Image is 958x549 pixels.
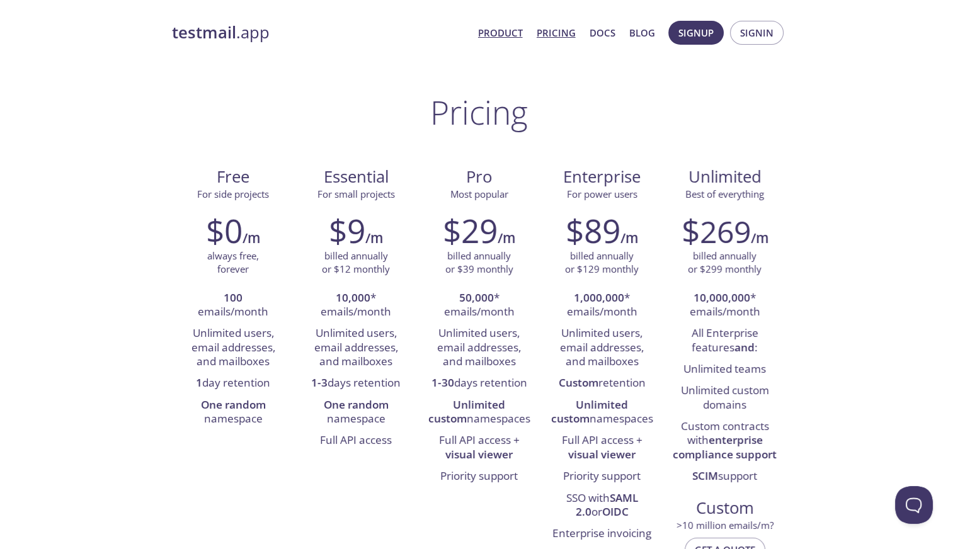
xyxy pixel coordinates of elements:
span: Essential [305,166,408,188]
li: namespace [304,395,408,431]
li: namespace [181,395,285,431]
strong: testmail [172,21,236,43]
span: Best of everything [685,188,764,200]
h2: $9 [329,212,365,249]
strong: and [734,340,755,354]
li: * emails/month [304,288,408,324]
li: Custom contracts with [673,416,777,466]
li: retention [550,373,654,394]
span: Signup [678,25,714,41]
span: For small projects [317,188,395,200]
span: Enterprise [550,166,653,188]
li: namespaces [427,395,531,431]
span: 269 [700,211,751,252]
li: Unlimited users, email addresses, and mailboxes [181,323,285,373]
li: Unlimited teams [673,359,777,380]
iframe: Help Scout Beacon - Open [895,486,933,524]
span: > 10 million emails/m? [676,519,773,531]
strong: 1-30 [431,375,454,390]
strong: Unlimited custom [428,397,506,426]
span: Pro [428,166,530,188]
li: * emails/month [550,288,654,324]
li: day retention [181,373,285,394]
p: billed annually or $39 monthly [445,249,513,276]
li: Full API access + [427,430,531,466]
strong: 1,000,000 [574,290,624,305]
h2: $ [681,212,751,249]
strong: Unlimited custom [551,397,629,426]
h1: Pricing [430,93,528,131]
li: All Enterprise features : [673,323,777,359]
h6: /m [620,227,638,249]
a: Pricing [537,25,576,41]
h6: /m [751,227,768,249]
strong: One random [324,397,389,412]
p: billed annually or $129 monthly [565,249,639,276]
a: Blog [629,25,655,41]
a: Product [478,25,523,41]
strong: 100 [224,290,242,305]
li: Priority support [550,466,654,487]
p: always free, forever [207,249,259,276]
span: For power users [567,188,637,200]
li: support [673,466,777,487]
h2: $0 [206,212,242,249]
strong: enterprise compliance support [673,433,777,461]
li: SSO with or [550,488,654,524]
strong: One random [201,397,266,412]
li: Unlimited users, email addresses, and mailboxes [550,323,654,373]
strong: 1 [196,375,202,390]
a: Docs [590,25,615,41]
li: Full API access [304,430,408,451]
strong: visual viewer [568,447,636,461]
strong: 10,000,000 [693,290,750,305]
strong: OIDC [602,504,629,519]
h6: /m [498,227,515,249]
li: namespaces [550,395,654,431]
strong: Custom [559,375,598,390]
li: Priority support [427,466,531,487]
li: days retention [304,373,408,394]
span: For side projects [197,188,269,200]
h6: /m [365,227,383,249]
strong: SCIM [692,468,718,483]
h2: $89 [566,212,620,249]
li: Enterprise invoicing [550,523,654,545]
p: billed annually or $12 monthly [322,249,390,276]
button: Signin [730,21,784,45]
span: Free [182,166,285,188]
button: Signup [668,21,724,45]
li: * emails/month [427,288,531,324]
h2: $29 [443,212,498,249]
strong: 50,000 [459,290,494,305]
span: Custom [673,497,776,519]
li: Unlimited users, email addresses, and mailboxes [427,323,531,373]
li: days retention [427,373,531,394]
strong: 10,000 [336,290,370,305]
span: Most popular [450,188,508,200]
li: Unlimited users, email addresses, and mailboxes [304,323,408,373]
li: Unlimited custom domains [673,380,777,416]
li: Full API access + [550,430,654,466]
span: Signin [740,25,773,41]
h6: /m [242,227,260,249]
p: billed annually or $299 monthly [688,249,761,276]
span: Unlimited [688,166,761,188]
strong: visual viewer [445,447,513,461]
li: * emails/month [673,288,777,324]
strong: SAML 2.0 [576,490,638,519]
strong: 1-3 [311,375,328,390]
li: emails/month [181,288,285,324]
a: testmail.app [172,22,468,43]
